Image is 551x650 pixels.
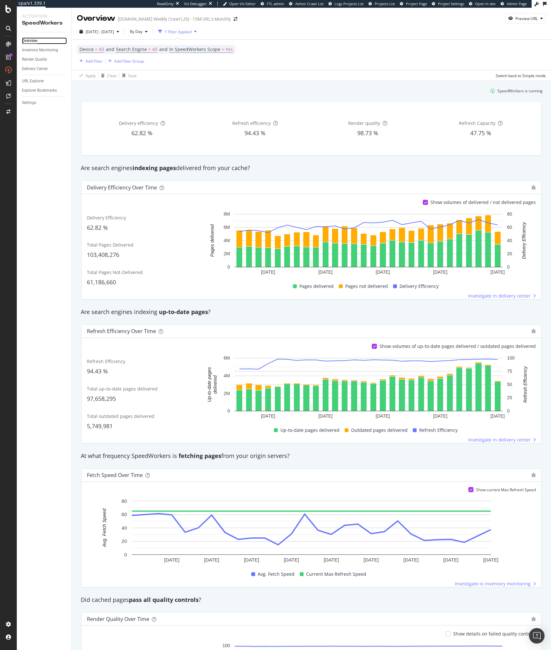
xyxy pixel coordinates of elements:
a: Investigate in delivery center [468,293,536,299]
div: URL Explorer [22,78,44,85]
div: bug [531,473,536,477]
div: Activation [22,13,66,19]
text: [DATE] [483,557,498,563]
text: [DATE] [364,557,379,563]
span: 103,408,276 [87,251,119,259]
text: [DATE] [261,413,275,419]
text: [DATE] [164,557,179,563]
a: Delivery Center [22,66,67,72]
button: Add Filter [77,57,103,65]
a: FTL admin [261,1,284,6]
a: URL Explorer [22,78,67,85]
span: Search Engine [116,46,147,52]
span: [DATE] - [DATE] [86,29,114,35]
div: 1 Filter Applied [165,29,192,35]
a: Open in dev [469,1,496,6]
text: [DATE] [376,413,390,419]
a: Settings [22,99,67,106]
span: Admin Crawl List [295,1,324,6]
text: Pages delivered [210,224,215,257]
span: and [106,46,114,52]
div: Switch back to Simple mode [496,73,546,78]
div: bug [531,185,536,190]
span: 94.43 % [244,129,265,137]
text: [DATE] [433,270,447,275]
span: Investigate in delivery center [468,437,531,443]
div: SpeedWorkers [22,19,66,27]
span: In SpeedWorkers Scope [169,46,220,52]
div: bug [531,617,536,621]
div: Apply [86,73,96,78]
text: [DATE] [261,270,275,275]
div: Add Filter Group [114,58,144,64]
text: [DATE] [443,557,458,563]
span: Refresh Capacity [459,120,495,126]
span: Admin Page [507,1,527,6]
div: Show details on failed quality controls [453,631,536,637]
div: SpeedWorkers is running [497,88,543,94]
a: Investigate in delivery center [468,437,536,443]
a: Overview [22,37,67,44]
div: Save [128,73,137,78]
button: Clear [99,70,117,81]
span: Yes [225,45,233,54]
button: By Day [127,26,150,37]
span: Open in dev [475,1,496,6]
span: Total Pages Delivered [87,242,133,248]
text: 60 [121,512,127,517]
a: Explorer Bookmarks [22,87,67,94]
div: Show volumes of up-to-date pages delivered / outdated pages delivered [379,343,536,350]
text: 40 [121,525,127,530]
span: and [159,46,168,52]
span: 98.73 % [357,129,378,137]
text: 0 [227,265,230,270]
text: Refresh Efficiency [523,366,528,403]
text: 2M [224,391,230,396]
div: arrow-right-arrow-left [234,17,237,21]
div: Overview [22,37,37,44]
text: 2M [224,251,230,257]
text: [DATE] [324,557,339,563]
svg: A chart. [87,498,536,565]
span: 61,186,660 [87,278,116,286]
span: Up-to-date pages delivered [280,426,339,434]
button: [DATE] - [DATE] [77,26,122,37]
div: Render Quality over time [87,616,149,622]
text: [DATE] [491,413,505,419]
div: Open Intercom Messenger [529,628,545,644]
span: = [148,46,151,52]
text: 80 [507,212,512,217]
a: Project Settings [432,1,464,6]
text: 60 [507,225,512,230]
div: Show current Max Refresh Speed [476,487,536,493]
span: Project Page [406,1,427,6]
span: All [99,45,104,54]
div: Overview [77,13,115,24]
span: 97,658,295 [87,395,116,402]
svg: A chart. [201,355,536,421]
text: 25 [507,395,512,400]
text: 6M [224,355,230,361]
text: 0 [507,408,510,413]
text: 4M [224,238,230,243]
div: Render Quality [22,56,47,63]
div: Show volumes of delivered / not delivered pages [431,199,536,206]
div: Clear [107,73,117,78]
span: Open Viz Editor [229,1,256,6]
div: A chart. [201,211,536,277]
span: Pages not delivered [345,282,388,290]
div: At what frequency SpeedWorkers is from your origin servers? [78,452,545,460]
a: Admin Crawl List [289,1,324,6]
span: Total up-to-date pages delivered [87,386,158,392]
span: Project Settings [438,1,464,6]
span: Refresh efficiency [232,120,271,126]
text: Up-to-date pages [207,367,212,402]
button: Save [120,70,137,81]
div: Are search engines indexing ? [78,308,545,316]
div: Preview URL [515,16,538,21]
a: Open Viz Editor [223,1,256,6]
a: Logs Projects List [328,1,364,6]
text: 20 [121,538,127,544]
span: FTL admin [267,1,284,6]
